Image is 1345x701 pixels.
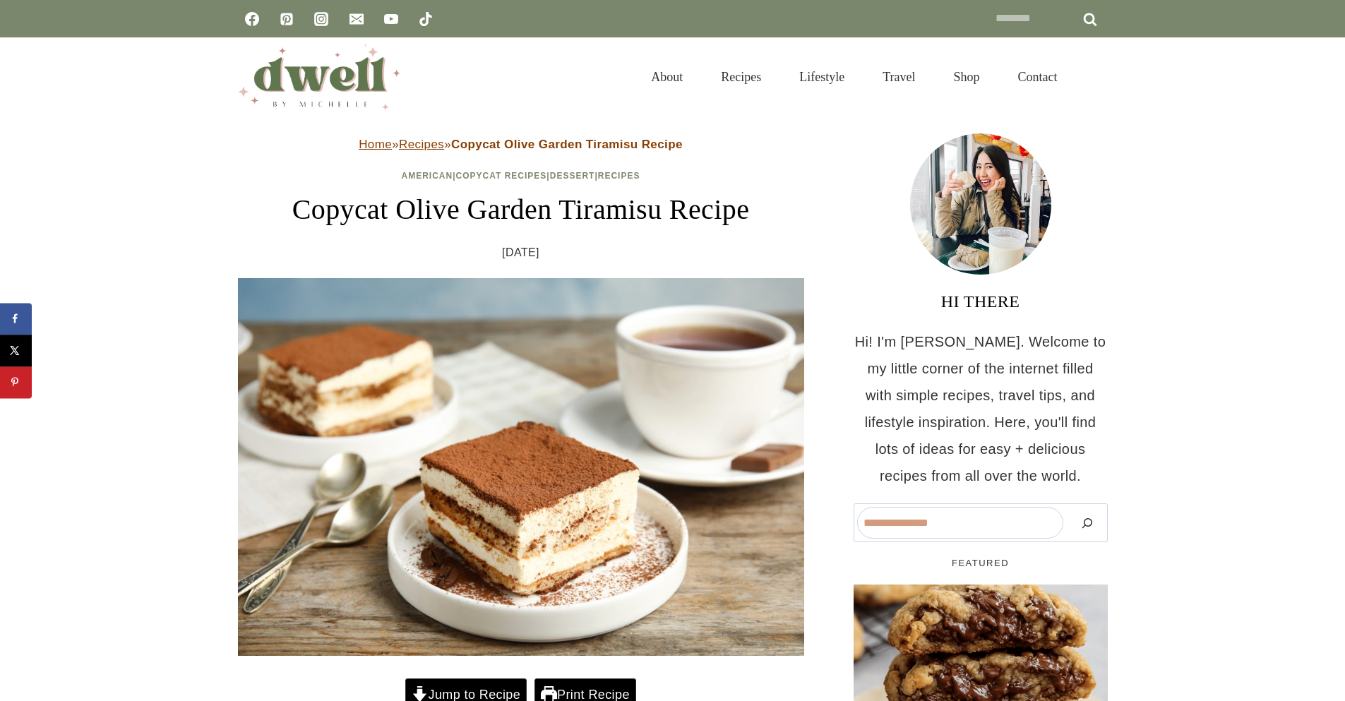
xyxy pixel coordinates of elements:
[399,138,444,151] a: Recipes
[307,5,335,33] a: Instagram
[502,242,539,263] time: [DATE]
[402,171,640,181] span: | | |
[999,52,1077,102] a: Contact
[550,171,595,181] a: Dessert
[238,44,400,109] img: DWELL by michelle
[273,5,301,33] a: Pinterest
[1084,65,1108,89] button: View Search Form
[632,52,702,102] a: About
[780,52,863,102] a: Lifestyle
[854,328,1108,489] p: Hi! I'm [PERSON_NAME]. Welcome to my little corner of the internet filled with simple recipes, tr...
[854,289,1108,314] h3: HI THERE
[854,556,1108,570] h5: FEATURED
[402,171,453,181] a: American
[451,138,683,151] strong: Copycat Olive Garden Tiramisu Recipe
[238,188,804,231] h1: Copycat Olive Garden Tiramisu Recipe
[377,5,405,33] a: YouTube
[1070,507,1104,539] button: Search
[238,278,804,656] img: espresso tiramisu on a plate with mascarpone custard layer sprinkled with cocoa powder and coffee
[359,138,683,151] span: » »
[934,52,998,102] a: Shop
[863,52,934,102] a: Travel
[456,171,547,181] a: Copycat Recipes
[412,5,440,33] a: TikTok
[702,52,780,102] a: Recipes
[632,52,1076,102] nav: Primary Navigation
[238,5,266,33] a: Facebook
[342,5,371,33] a: Email
[598,171,640,181] a: Recipes
[359,138,392,151] a: Home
